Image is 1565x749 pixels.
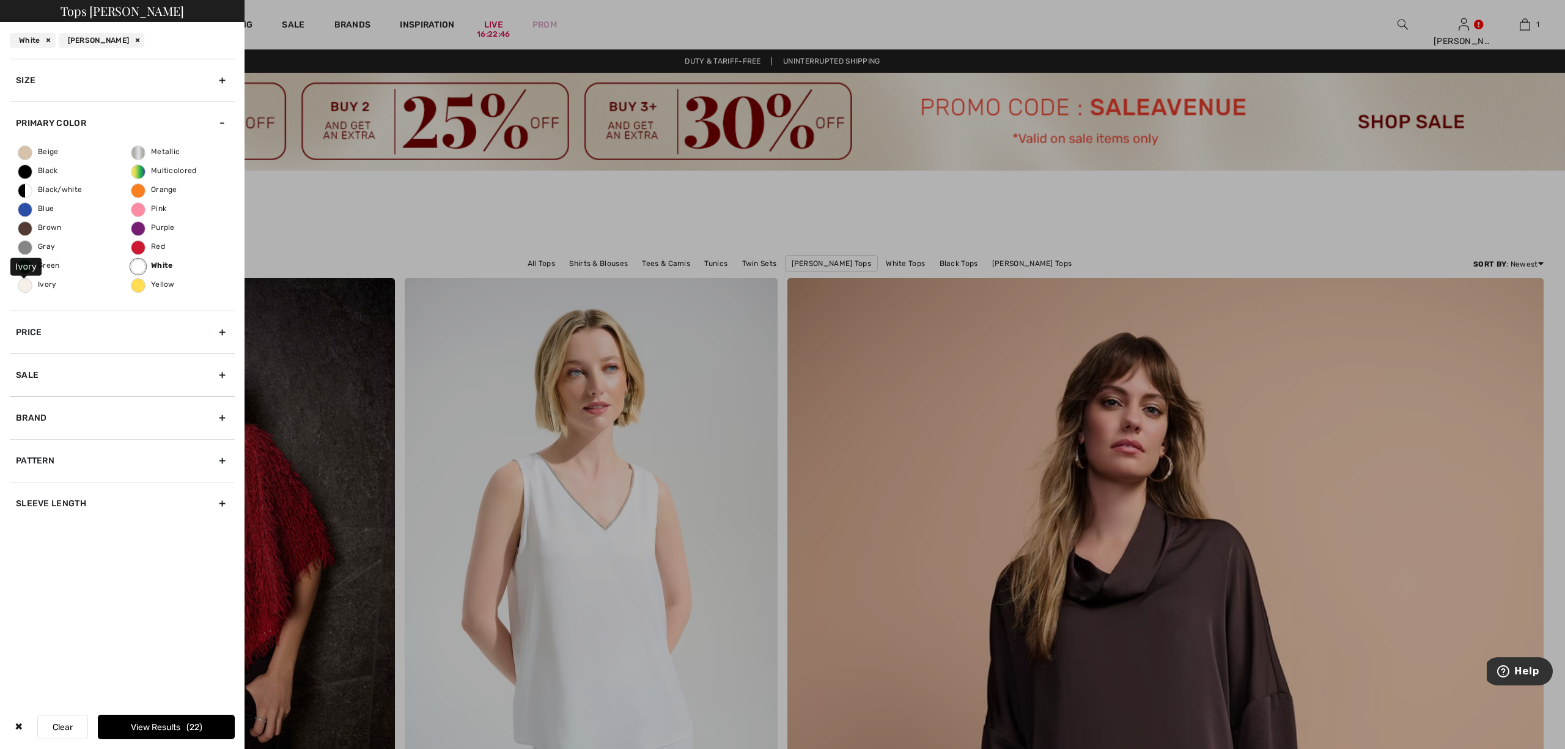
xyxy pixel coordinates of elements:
div: White [10,33,56,48]
span: Yellow [131,280,175,289]
span: Black [18,166,58,175]
span: Gray [18,242,55,251]
span: Pink [131,204,166,213]
span: Orange [131,185,177,194]
div: Size [10,59,235,101]
iframe: Opens a widget where you can find more information [1487,657,1553,688]
span: Blue [18,204,54,213]
span: Multicolored [131,166,197,175]
button: Clear [37,715,88,739]
div: Price [10,311,235,353]
span: Black/white [18,185,82,194]
div: Sleeve length [10,482,235,525]
span: Metallic [131,147,180,156]
div: Brand [10,396,235,439]
div: [PERSON_NAME] [59,33,145,48]
button: View Results22 [98,715,235,739]
span: Brown [18,223,62,232]
span: Purple [131,223,175,232]
span: Beige [18,147,59,156]
div: Sale [10,353,235,396]
div: Pattern [10,439,235,482]
span: 22 [186,722,202,732]
span: White [131,261,173,270]
span: Red [131,242,165,251]
span: Ivory [18,280,57,289]
div: ✖ [10,715,28,739]
div: Primary Color [10,101,235,144]
div: Ivory [10,257,42,275]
